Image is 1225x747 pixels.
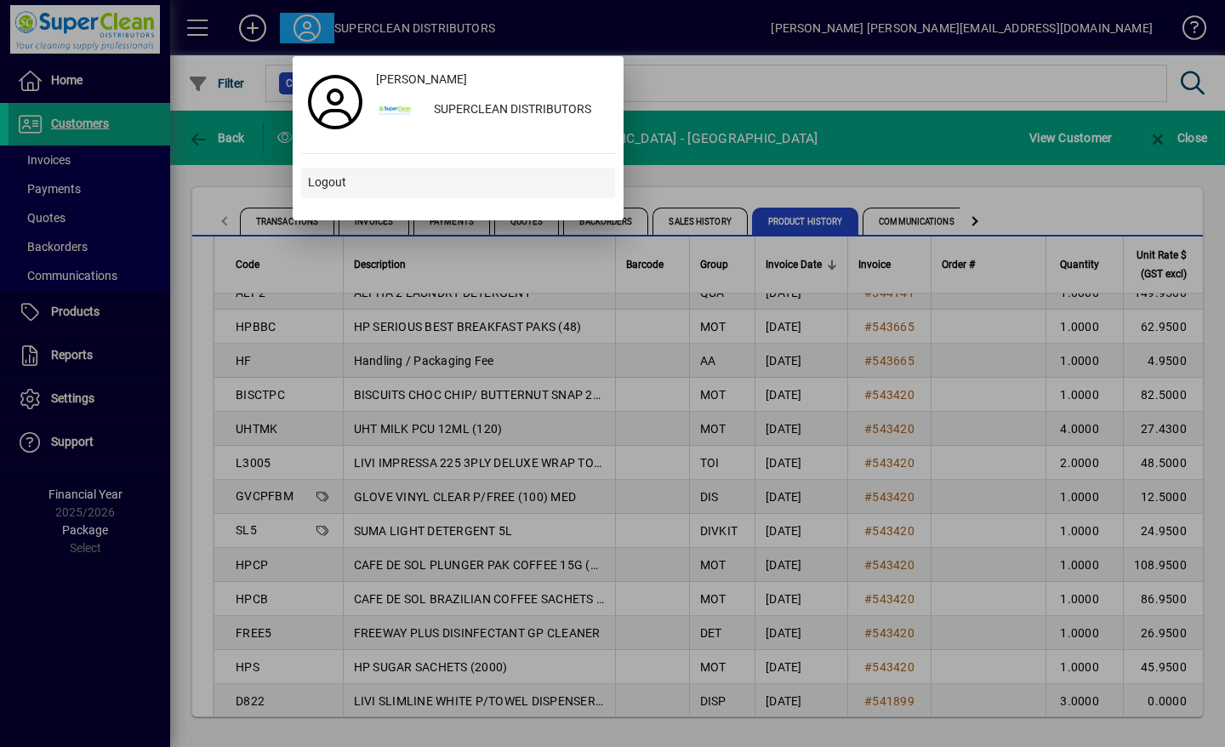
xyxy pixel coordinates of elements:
[369,65,615,95] a: [PERSON_NAME]
[301,87,369,117] a: Profile
[420,95,615,126] div: SUPERCLEAN DISTRIBUTORS
[301,168,615,198] button: Logout
[376,71,467,88] span: [PERSON_NAME]
[369,95,615,126] button: SUPERCLEAN DISTRIBUTORS
[308,174,346,191] span: Logout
